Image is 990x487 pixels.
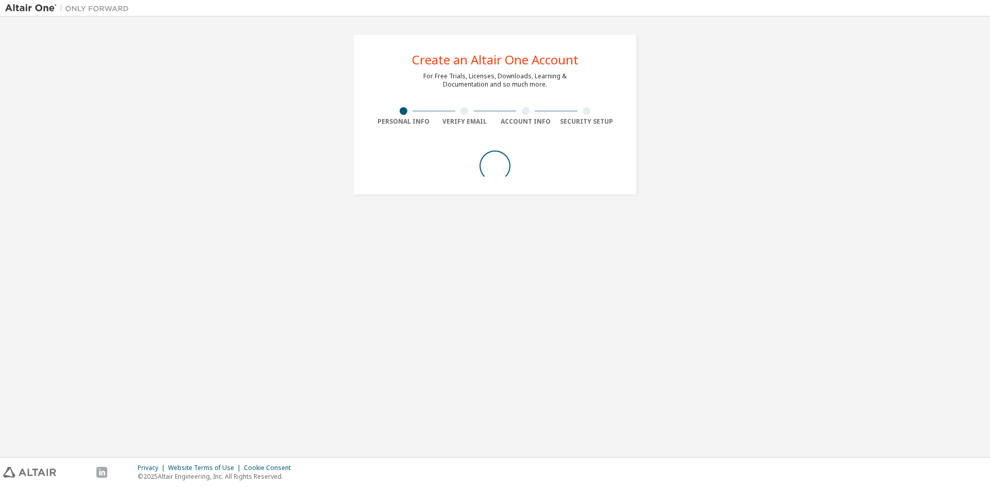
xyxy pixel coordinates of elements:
[495,117,556,126] div: Account Info
[3,467,56,478] img: altair_logo.svg
[138,472,297,481] p: © 2025 Altair Engineering, Inc. All Rights Reserved.
[244,464,297,472] div: Cookie Consent
[5,3,134,13] img: Altair One
[556,117,618,126] div: Security Setup
[423,72,567,89] div: For Free Trials, Licenses, Downloads, Learning & Documentation and so much more.
[96,467,107,478] img: linkedin.svg
[373,117,434,126] div: Personal Info
[412,54,579,66] div: Create an Altair One Account
[434,117,496,126] div: Verify Email
[168,464,244,472] div: Website Terms of Use
[138,464,168,472] div: Privacy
